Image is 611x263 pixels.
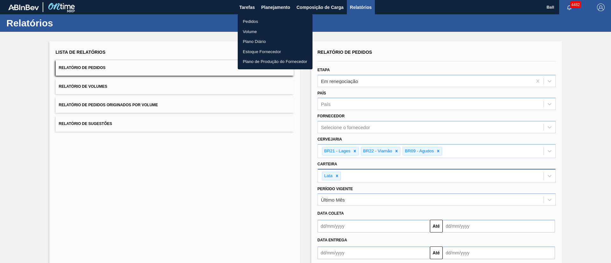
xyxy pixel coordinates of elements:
[238,57,313,67] a: Plano de Produção do Fornecedor
[238,17,313,27] a: Pedidos
[238,47,313,57] a: Estoque Fornecedor
[238,37,313,47] a: Plano Diário
[238,27,313,37] a: Volume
